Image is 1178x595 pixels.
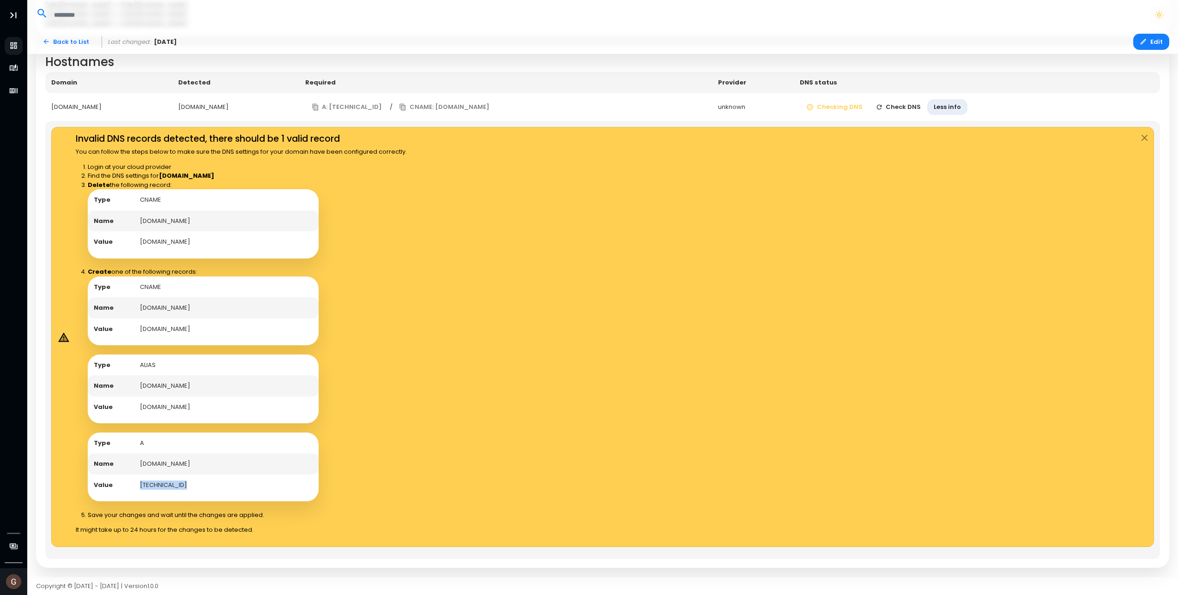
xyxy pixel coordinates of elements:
[172,93,299,121] td: [DOMAIN_NAME]
[869,99,928,115] button: Check DNS
[88,162,407,172] li: Login at your cloud provider
[134,189,319,210] td: CNAME
[94,403,113,411] strong: Value
[76,133,407,144] h4: Invalid DNS records detected, there should be 1 valid record
[134,319,319,340] td: [DOMAIN_NAME]
[6,574,21,589] img: Avatar
[305,99,389,115] button: A: [TECHNICAL_ID]
[134,375,319,397] td: [DOMAIN_NAME]
[299,93,712,121] td: /
[94,459,114,468] strong: Name
[159,171,214,180] strong: [DOMAIN_NAME]
[134,453,319,475] td: [DOMAIN_NAME]
[134,210,319,232] td: [DOMAIN_NAME]
[94,381,114,390] strong: Name
[134,297,319,319] td: [DOMAIN_NAME]
[393,99,496,115] button: CNAME: [DOMAIN_NAME]
[108,37,151,47] span: Last changed:
[134,397,319,418] td: [DOMAIN_NAME]
[1136,127,1154,149] button: Close
[800,99,869,115] button: Checking DNS
[154,37,177,47] span: [DATE]
[94,303,114,312] strong: Name
[94,439,110,447] strong: Type
[5,6,22,24] button: Toggle Aside
[51,102,166,112] div: [DOMAIN_NAME]
[134,276,319,298] td: CNAME
[36,34,96,50] a: Back to List
[94,361,110,369] strong: Type
[94,216,114,225] strong: Name
[76,147,407,156] p: You can follow the steps below to make sure the DNS settings for your domain have been configured...
[134,231,319,252] td: [DOMAIN_NAME]
[36,582,158,590] span: Copyright © [DATE] - [DATE] | Version 1.0.0
[1133,34,1169,50] button: Edit
[712,72,794,93] th: Provider
[927,99,967,115] button: Less info
[134,433,319,454] td: A
[88,267,111,276] strong: Create
[94,195,110,204] strong: Type
[94,237,113,246] strong: Value
[88,180,110,189] strong: Delete
[76,525,407,535] p: It might take up to 24 hours for the changes to be detected.
[134,475,319,496] td: [TECHNICAL_ID]
[88,511,407,520] li: Save your changes and wait until the changes are applied.
[172,72,299,93] th: Detected
[45,55,1160,69] h2: Hostnames
[94,282,110,291] strong: Type
[794,72,1160,93] th: DNS status
[299,72,712,93] th: Required
[718,102,788,112] div: unknown
[134,355,319,376] td: ALIAS
[94,481,113,489] strong: Value
[88,171,407,180] li: Find the DNS settings for
[94,325,113,333] strong: Value
[88,180,407,258] div: the following record:
[45,72,172,93] th: Domain
[88,267,407,501] div: one of the following records:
